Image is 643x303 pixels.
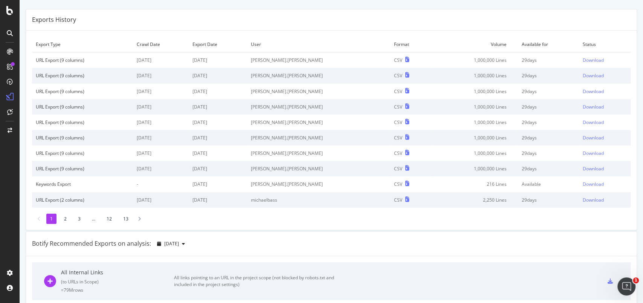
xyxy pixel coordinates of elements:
div: All Internal Links [61,269,174,276]
div: CSV [394,197,402,203]
td: [DATE] [189,68,247,83]
td: Crawl Date [133,37,189,52]
div: Download [583,119,604,125]
div: CSV [394,165,402,172]
li: 12 [103,214,116,224]
td: Export Type [32,37,133,52]
td: [DATE] [189,99,247,115]
td: [DATE] [133,115,189,130]
td: [DATE] [133,145,189,161]
td: User [247,37,390,52]
td: 1,000,000 Lines [432,115,518,130]
a: Download [583,72,627,79]
td: michaelbass [247,192,390,208]
div: URL Export (9 columns) [36,165,129,172]
a: Download [583,135,627,141]
td: [PERSON_NAME].[PERSON_NAME] [247,176,390,192]
td: 2,250 Lines [432,192,518,208]
td: 29 days [518,145,579,161]
div: CSV [394,135,402,141]
div: Download [583,104,604,110]
div: Download [583,165,604,172]
td: [DATE] [189,176,247,192]
td: [PERSON_NAME].[PERSON_NAME] [247,68,390,83]
td: 1,000,000 Lines [432,130,518,145]
td: [PERSON_NAME].[PERSON_NAME] [247,52,390,68]
td: [PERSON_NAME].[PERSON_NAME] [247,84,390,99]
td: [DATE] [189,192,247,208]
div: All links pointing to an URL in the project scope (not blocked by robots.txt and included in the ... [174,274,344,288]
td: [PERSON_NAME].[PERSON_NAME] [247,145,390,161]
td: 29 days [518,84,579,99]
div: Download [583,197,604,203]
td: [DATE] [189,115,247,130]
li: 1 [46,214,57,224]
td: Export Date [189,37,247,52]
div: CSV [394,88,402,95]
div: Download [583,181,604,187]
td: 29 days [518,130,579,145]
td: 29 days [518,192,579,208]
div: Exports History [32,15,76,24]
li: 3 [74,214,84,224]
div: URL Export (9 columns) [36,150,129,156]
td: [DATE] [189,84,247,99]
div: CSV [394,150,402,156]
a: Download [583,150,627,156]
div: Download [583,135,604,141]
td: [DATE] [189,145,247,161]
div: Botify Recommended Exports on analysis: [32,239,151,248]
a: Download [583,165,627,172]
a: Download [583,104,627,110]
a: Download [583,119,627,125]
td: Available for [518,37,579,52]
div: csv-export [608,279,613,284]
a: Download [583,57,627,63]
td: [DATE] [133,99,189,115]
li: 2 [60,214,70,224]
td: 1,000,000 Lines [432,68,518,83]
td: Status [579,37,631,52]
div: CSV [394,72,402,79]
li: ... [88,214,99,224]
div: Keywords Export [36,181,129,187]
td: [DATE] [133,84,189,99]
a: Download [583,181,627,187]
td: Volume [432,37,518,52]
span: 2025 Sep. 20th [164,240,179,247]
a: Download [583,197,627,203]
td: 1,000,000 Lines [432,52,518,68]
div: Download [583,88,604,95]
td: 1,000,000 Lines [432,145,518,161]
td: 1,000,000 Lines [432,99,518,115]
div: CSV [394,57,402,63]
a: Download [583,88,627,95]
td: 216 Lines [432,176,518,192]
td: 29 days [518,115,579,130]
td: 29 days [518,68,579,83]
div: CSV [394,119,402,125]
td: 1,000,000 Lines [432,84,518,99]
span: 1 [633,277,639,283]
td: - [133,176,189,192]
td: 29 days [518,99,579,115]
td: [DATE] [189,52,247,68]
button: [DATE] [154,238,188,250]
td: 29 days [518,52,579,68]
td: [PERSON_NAME].[PERSON_NAME] [247,161,390,176]
li: 13 [119,214,132,224]
td: [DATE] [133,130,189,145]
div: URL Export (9 columns) [36,135,129,141]
div: CSV [394,104,402,110]
div: URL Export (9 columns) [36,119,129,125]
div: URL Export (9 columns) [36,57,129,63]
td: Format [390,37,432,52]
div: = 79M rows [61,287,174,293]
iframe: Intercom live chat [617,277,635,295]
div: CSV [394,181,402,187]
div: Available [522,181,575,187]
td: [PERSON_NAME].[PERSON_NAME] [247,99,390,115]
td: 1,000,000 Lines [432,161,518,176]
td: [DATE] [189,130,247,145]
td: [PERSON_NAME].[PERSON_NAME] [247,130,390,145]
